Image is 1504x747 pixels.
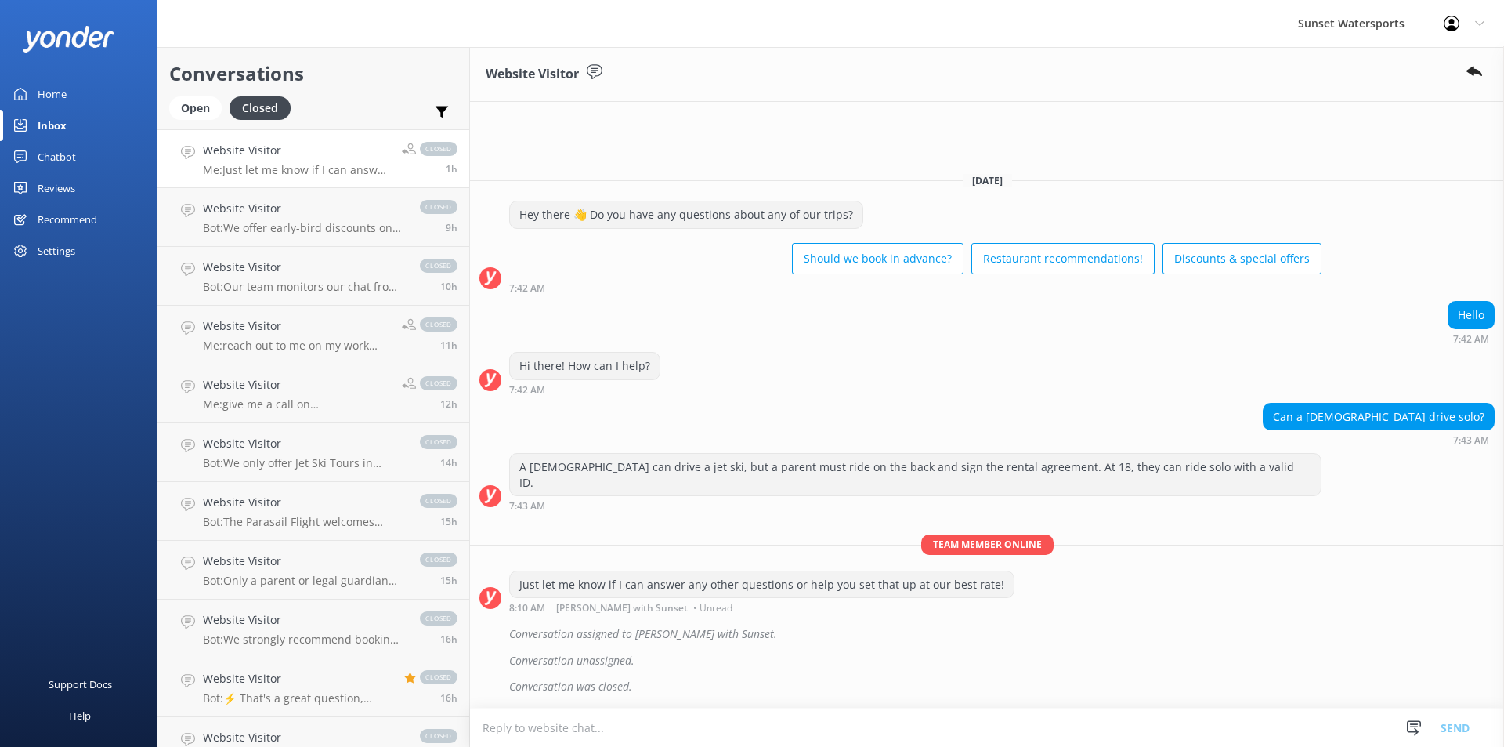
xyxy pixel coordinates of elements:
[509,647,1495,674] div: Conversation unassigned.
[963,174,1012,187] span: [DATE]
[49,669,112,700] div: Support Docs
[38,204,97,235] div: Recommend
[203,221,404,235] p: Bot: We offer early-bird discounts on all of our morning trips. When you book direct, we guarante...
[157,423,469,482] a: Website VisitorBot:We only offer Jet Ski Tours in [GEOGRAPHIC_DATA] due to local marine sanctuary...
[509,673,1495,700] div: Conversation was closed.
[203,376,390,393] h4: Website Visitor
[157,541,469,600] a: Website VisitorBot:Only a parent or legal guardian may sign the waiver for a minor.closed15h
[510,201,862,228] div: Hey there 👋 Do you have any questions about any of our trips?
[420,553,457,567] span: closed
[38,235,75,267] div: Settings
[1453,335,1489,344] strong: 7:42 AM
[510,353,660,379] div: Hi there! How can I help?
[203,280,404,294] p: Bot: Our team monitors our chat from 8am to 8pm and will be with you shortly. If you'd like to ca...
[479,621,1495,647] div: 2025-08-19T12:18:05.809
[1263,434,1495,445] div: 06:43am 19-Aug-2025 (UTC -05:00) America/Cancun
[157,600,469,658] a: Website VisitorBot:We strongly recommend booking in advance as our tours are known to sell out, e...
[69,700,91,731] div: Help
[1448,333,1495,344] div: 06:42am 19-Aug-2025 (UTC -05:00) America/Cancun
[157,306,469,364] a: Website VisitorMe:reach out to me on my work email - [EMAIL_ADDRESS][DOMAIN_NAME] - and I will as...
[203,456,404,470] p: Bot: We only offer Jet Ski Tours in [GEOGRAPHIC_DATA] due to local marine sanctuary restrictions....
[203,515,404,529] p: Bot: The Parasail Flight welcomes children as young as 4, provided they meet the minimum weight r...
[157,188,469,247] a: Website VisitorBot:We offer early-bird discounts on all of our morning trips. When you book direc...
[203,397,390,412] p: Me: give me a call on [PHONE_NUMBER] and I will set up the jet ski tour and shuttle pick up
[510,571,1014,598] div: Just let me know if I can answer any other questions or help you set that up at our best rate!
[420,317,457,332] span: closed
[509,386,545,395] strong: 7:42 AM
[1448,302,1494,328] div: Hello
[420,729,457,743] span: closed
[420,200,457,214] span: closed
[509,502,545,511] strong: 7:43 AM
[203,574,404,588] p: Bot: Only a parent or legal guardian may sign the waiver for a minor.
[203,142,390,159] h4: Website Visitor
[440,574,457,587] span: 04:53pm 18-Aug-2025 (UTC -05:00) America/Cancun
[38,78,67,110] div: Home
[921,535,1054,554] span: Team member online
[509,604,545,613] strong: 8:10 AM
[203,670,392,687] h4: Website Visitor
[203,494,404,511] h4: Website Visitor
[440,339,457,352] span: 09:14pm 18-Aug-2025 (UTC -05:00) America/Cancun
[420,494,457,508] span: closed
[38,110,67,141] div: Inbox
[509,621,1495,647] div: Conversation assigned to [PERSON_NAME] with Sunset.
[203,317,390,335] h4: Website Visitor
[420,259,457,273] span: closed
[203,163,390,177] p: Me: Just let me know if I can answer any other questions or help you set that up at our best rate!
[440,456,457,470] span: 05:52pm 18-Aug-2025 (UTC -05:00) America/Cancun
[509,284,545,293] strong: 7:42 AM
[486,64,579,85] h3: Website Visitor
[479,673,1495,700] div: 2025-08-19T12:18:28.242
[420,435,457,449] span: closed
[420,376,457,390] span: closed
[556,604,688,613] span: [PERSON_NAME] with Sunset
[157,364,469,423] a: Website VisitorMe:give me a call on [PHONE_NUMBER] and I will set up the jet ski tour and shuttle...
[440,280,457,293] span: 09:32pm 18-Aug-2025 (UTC -05:00) America/Cancun
[509,282,1321,293] div: 06:42am 19-Aug-2025 (UTC -05:00) America/Cancun
[440,633,457,646] span: 04:06pm 18-Aug-2025 (UTC -05:00) America/Cancun
[203,611,404,629] h4: Website Visitor
[1453,436,1489,445] strong: 7:43 AM
[446,162,457,176] span: 07:10am 19-Aug-2025 (UTC -05:00) America/Cancun
[157,129,469,188] a: Website VisitorMe:Just let me know if I can answer any other questions or help you set that up at...
[420,611,457,626] span: closed
[420,670,457,684] span: closed
[230,99,298,116] a: Closed
[203,259,404,276] h4: Website Visitor
[203,633,404,647] p: Bot: We strongly recommend booking in advance as our tours are known to sell out, especially this...
[38,141,76,172] div: Chatbot
[693,604,732,613] span: • Unread
[792,243,963,274] button: Should we book in advance?
[1264,404,1494,430] div: Can a [DEMOGRAPHIC_DATA] drive solo?
[420,142,457,156] span: closed
[169,99,230,116] a: Open
[509,384,660,395] div: 06:42am 19-Aug-2025 (UTC -05:00) America/Cancun
[203,729,404,746] h4: Website Visitor
[169,59,457,89] h2: Conversations
[479,647,1495,674] div: 2025-08-19T12:18:24.598
[446,221,457,234] span: 10:42pm 18-Aug-2025 (UTC -05:00) America/Cancun
[38,172,75,204] div: Reviews
[440,397,457,411] span: 07:32pm 18-Aug-2025 (UTC -05:00) America/Cancun
[509,602,1014,613] div: 07:10am 19-Aug-2025 (UTC -05:00) America/Cancun
[1162,243,1321,274] button: Discounts & special offers
[230,96,291,120] div: Closed
[203,691,392,705] p: Bot: ⚡ That's a great question, unfortunately I do not know the answer. I'm going to reach out to...
[203,339,390,353] p: Me: reach out to me on my work email - [EMAIL_ADDRESS][DOMAIN_NAME] - and I will assist in stream...
[157,482,469,541] a: Website VisitorBot:The Parasail Flight welcomes children as young as 4, provided they meet the mi...
[509,500,1321,511] div: 06:43am 19-Aug-2025 (UTC -05:00) America/Cancun
[440,515,457,528] span: 05:02pm 18-Aug-2025 (UTC -05:00) America/Cancun
[440,691,457,705] span: 03:43pm 18-Aug-2025 (UTC -05:00) America/Cancun
[971,243,1155,274] button: Restaurant recommendations!
[510,454,1321,495] div: A [DEMOGRAPHIC_DATA] can drive a jet ski, but a parent must ride on the back and sign the rental ...
[203,553,404,570] h4: Website Visitor
[203,435,404,452] h4: Website Visitor
[157,658,469,717] a: Website VisitorBot:⚡ That's a great question, unfortunately I do not know the answer. I'm going t...
[23,26,114,52] img: yonder-white-logo.png
[157,247,469,306] a: Website VisitorBot:Our team monitors our chat from 8am to 8pm and will be with you shortly. If yo...
[203,200,404,217] h4: Website Visitor
[169,96,222,120] div: Open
